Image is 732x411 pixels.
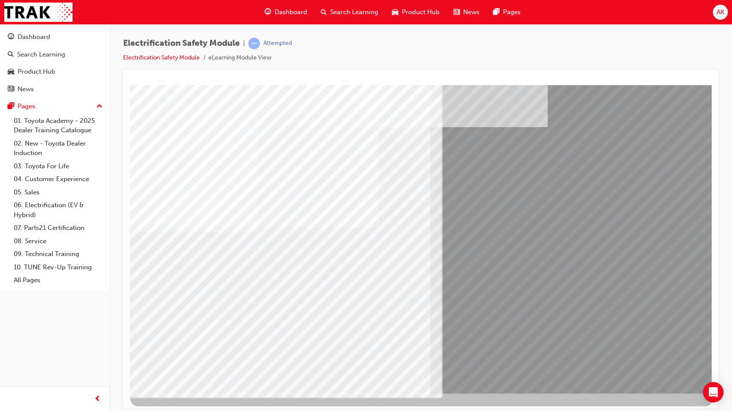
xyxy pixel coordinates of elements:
[8,33,14,41] span: guage-icon
[713,5,728,20] button: AK
[3,98,106,114] button: Pages
[4,3,72,22] img: Trak
[392,7,398,18] span: car-icon
[716,7,724,17] span: AK
[123,54,200,61] a: Electrification Safety Module
[18,32,50,42] div: Dashboard
[493,7,500,18] span: pages-icon
[3,81,106,97] a: News
[402,7,440,17] span: Product Hub
[10,114,106,137] a: 01. Toyota Academy - 2025 Dealer Training Catalogue
[3,47,106,63] a: Search Learning
[8,68,14,76] span: car-icon
[385,3,446,21] a: car-iconProduct Hub
[10,221,106,235] a: 07. Parts21 Certification
[17,50,65,60] div: Search Learning
[274,7,307,17] span: Dashboard
[258,3,314,21] a: guage-iconDashboard
[94,394,101,405] span: prev-icon
[321,7,327,18] span: search-icon
[10,274,106,287] a: All Pages
[10,261,106,274] a: 10. TUNE Rev-Up Training
[446,3,486,21] a: news-iconNews
[263,39,292,48] div: Attempted
[10,235,106,248] a: 08. Service
[330,7,378,17] span: Search Learning
[8,86,14,93] span: news-icon
[18,84,34,94] div: News
[18,67,55,77] div: Product Hub
[18,101,35,111] div: Pages
[10,247,106,261] a: 09. Technical Training
[486,3,527,21] a: pages-iconPages
[123,39,240,48] span: Electrification Safety Module
[208,53,271,63] li: eLearning Module View
[10,160,106,173] a: 03. Toyota For Life
[503,7,521,17] span: Pages
[8,103,14,110] span: pages-icon
[10,137,106,160] a: 02. New - Toyota Dealer Induction
[265,7,271,18] span: guage-icon
[248,38,260,49] span: learningRecordVerb_ATTEMPT-icon
[703,382,723,402] div: Open Intercom Messenger
[3,64,106,80] a: Product Hub
[243,39,245,48] span: |
[3,27,106,98] button: DashboardSearch LearningProduct HubNews
[3,29,106,45] a: Dashboard
[463,7,479,17] span: News
[10,186,106,199] a: 05. Sales
[10,173,106,186] a: 04. Customer Experience
[10,199,106,221] a: 06. Electrification (EV & Hybrid)
[8,51,14,59] span: search-icon
[453,7,460,18] span: news-icon
[96,101,102,112] span: up-icon
[314,3,385,21] a: search-iconSearch Learning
